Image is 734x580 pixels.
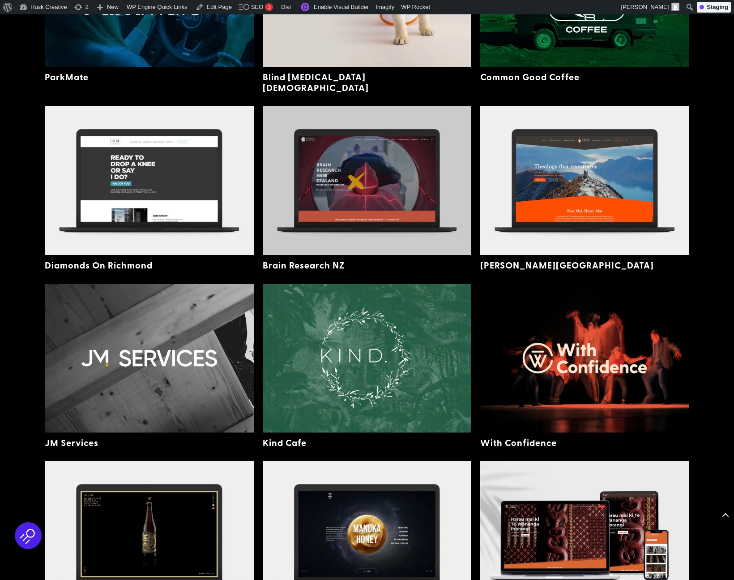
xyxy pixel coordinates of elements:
div: 1 [265,3,273,11]
img: Kind Cafe [263,284,472,433]
img: Diamonds On Richmond [45,106,254,255]
img: Carey Baptist College [480,106,689,255]
a: [PERSON_NAME][GEOGRAPHIC_DATA] [480,259,654,271]
a: Diamonds On Richmond [45,259,153,271]
img: Brain Research NZ [263,106,472,255]
div: Staging [697,2,731,13]
img: JM Services [45,284,254,433]
a: Blind [MEDICAL_DATA][DEMOGRAPHIC_DATA] [263,70,369,94]
a: Kind Cafe [263,436,307,449]
span: [PERSON_NAME] [621,4,669,10]
a: With Confidence [480,436,557,449]
a: ParkMate [45,70,89,83]
img: With Confidence [480,284,689,433]
a: Common Good Coffee [480,70,580,83]
a: Brain Research NZ [263,259,345,271]
a: JM Services [45,436,98,449]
